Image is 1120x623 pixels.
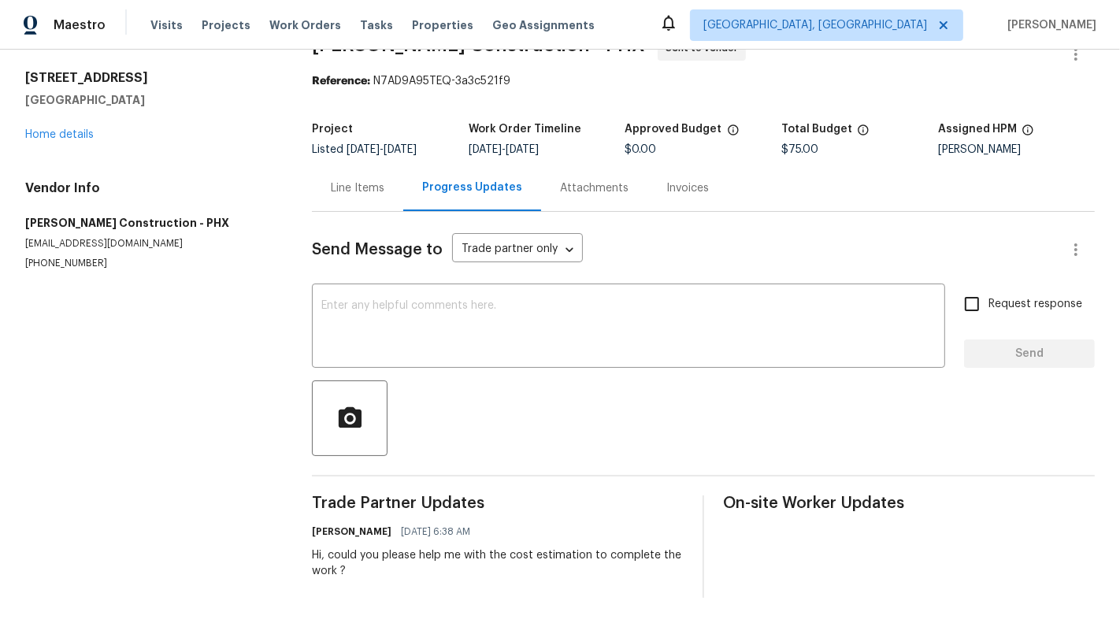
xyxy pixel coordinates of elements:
span: The hpm assigned to this work order. [1022,124,1034,144]
span: [DATE] [347,144,380,155]
span: Request response [988,296,1082,313]
div: Line Items [331,180,384,196]
span: On-site Worker Updates [723,495,1095,511]
h6: [PERSON_NAME] [312,524,391,540]
div: Trade partner only [452,237,583,263]
span: Projects [202,17,250,33]
h5: [PERSON_NAME] Construction - PHX [25,215,274,231]
span: [PERSON_NAME] [1001,17,1096,33]
span: - [469,144,539,155]
span: [DATE] [506,144,539,155]
h4: Vendor Info [25,180,274,196]
span: Send Message to [312,242,443,258]
h5: Project [312,124,353,135]
span: The total cost of line items that have been approved by both Opendoor and the Trade Partner. This... [727,124,740,144]
span: The total cost of line items that have been proposed by Opendoor. This sum includes line items th... [857,124,870,144]
div: Progress Updates [422,180,522,195]
span: [PERSON_NAME] Construction - PHX [312,35,645,54]
b: Reference: [312,76,370,87]
span: [DATE] [384,144,417,155]
span: [GEOGRAPHIC_DATA], [GEOGRAPHIC_DATA] [703,17,927,33]
h5: Work Order Timeline [469,124,581,135]
span: Geo Assignments [492,17,595,33]
span: Maestro [54,17,106,33]
h5: Total Budget [781,124,852,135]
h5: [GEOGRAPHIC_DATA] [25,92,274,108]
span: Visits [150,17,183,33]
span: [DATE] [469,144,502,155]
span: $0.00 [625,144,657,155]
span: Properties [412,17,473,33]
div: Invoices [666,180,709,196]
span: Work Orders [269,17,341,33]
h5: Assigned HPM [938,124,1017,135]
div: Attachments [560,180,629,196]
h2: [STREET_ADDRESS] [25,70,274,86]
p: [PHONE_NUMBER] [25,257,274,270]
p: [EMAIL_ADDRESS][DOMAIN_NAME] [25,237,274,250]
span: Listed [312,144,417,155]
span: - [347,144,417,155]
div: [PERSON_NAME] [938,144,1095,155]
span: Tasks [360,20,393,31]
div: N7AD9A95TEQ-3a3c521f9 [312,73,1095,89]
span: [DATE] 6:38 AM [401,524,470,540]
span: Trade Partner Updates [312,495,684,511]
a: Home details [25,129,94,140]
span: $75.00 [781,144,818,155]
h5: Approved Budget [625,124,722,135]
div: Hi, could you please help me with the cost estimation to complete the work ? [312,547,684,579]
